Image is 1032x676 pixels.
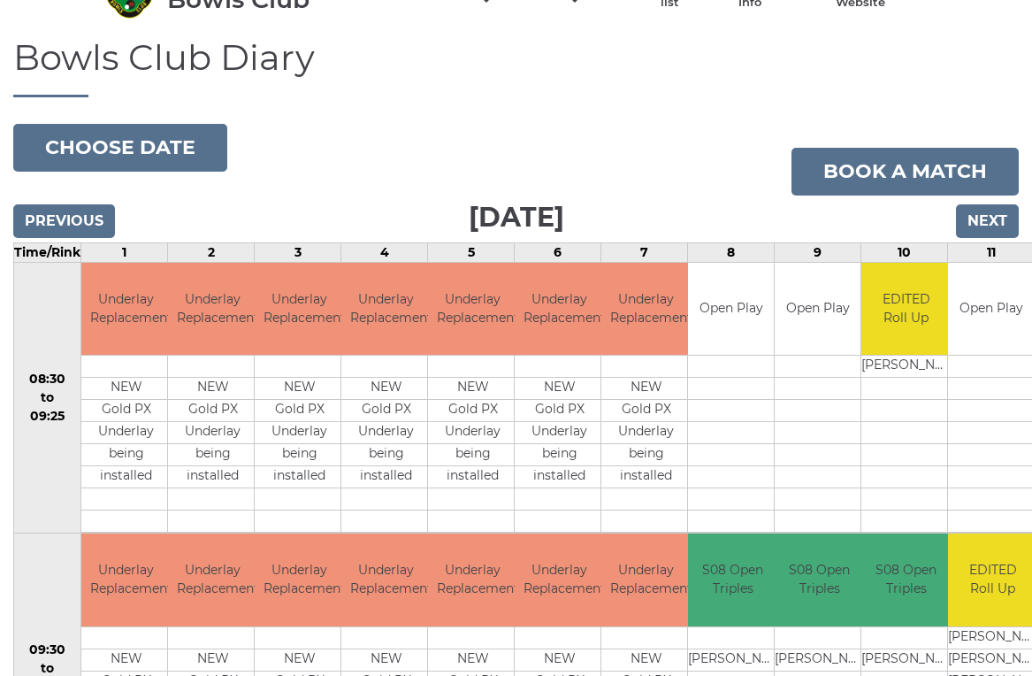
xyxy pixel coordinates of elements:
input: Previous [13,204,115,238]
td: Underlay Replacement [601,263,691,356]
td: NEW [428,378,517,400]
td: NEW [428,649,517,671]
td: NEW [168,649,257,671]
td: installed [428,466,517,488]
td: 2 [168,242,255,262]
td: [PERSON_NAME] [688,649,777,671]
td: 1 [81,242,168,262]
td: Underlay Replacement [428,534,517,626]
td: NEW [515,649,604,671]
td: NEW [601,649,691,671]
td: Gold PX [515,400,604,422]
td: Underlay [341,422,431,444]
td: being [168,444,257,466]
td: Underlay Replacement [255,263,344,356]
td: 7 [601,242,688,262]
td: being [81,444,171,466]
td: being [428,444,517,466]
td: [PERSON_NAME] [861,649,951,671]
td: NEW [81,378,171,400]
td: [PERSON_NAME] [861,356,951,378]
td: 3 [255,242,341,262]
td: being [341,444,431,466]
td: 8 [688,242,775,262]
td: 6 [515,242,601,262]
td: NEW [515,378,604,400]
input: Next [956,204,1019,238]
td: NEW [255,378,344,400]
td: installed [168,466,257,488]
td: installed [515,466,604,488]
td: being [255,444,344,466]
td: Gold PX [81,400,171,422]
td: [PERSON_NAME] [775,649,864,671]
td: Underlay [515,422,604,444]
td: being [601,444,691,466]
td: Underlay Replacement [428,263,517,356]
td: Underlay Replacement [255,534,344,626]
td: Gold PX [601,400,691,422]
td: S08 Open Triples [688,534,777,626]
td: installed [255,466,344,488]
td: Underlay Replacement [81,534,171,626]
td: Time/Rink [14,242,81,262]
td: being [515,444,604,466]
h1: Bowls Club Diary [13,38,1019,97]
td: Underlay [168,422,257,444]
td: Underlay Replacement [168,263,257,356]
td: installed [81,466,171,488]
td: Underlay Replacement [515,534,604,626]
td: Underlay Replacement [341,534,431,626]
td: Underlay [428,422,517,444]
td: NEW [341,649,431,671]
td: Underlay Replacement [168,534,257,626]
td: Open Play [688,263,774,356]
td: Open Play [775,263,860,356]
td: NEW [168,378,257,400]
td: Gold PX [428,400,517,422]
td: NEW [255,649,344,671]
td: EDITED Roll Up [861,263,951,356]
td: NEW [601,378,691,400]
td: S08 Open Triples [861,534,951,626]
td: Gold PX [255,400,344,422]
td: installed [601,466,691,488]
td: Underlay [255,422,344,444]
td: NEW [81,649,171,671]
td: Underlay [81,422,171,444]
td: 10 [861,242,948,262]
td: installed [341,466,431,488]
td: 5 [428,242,515,262]
a: Book a match [791,148,1019,196]
td: Underlay Replacement [515,263,604,356]
td: NEW [341,378,431,400]
td: 4 [341,242,428,262]
td: Gold PX [168,400,257,422]
td: Underlay [601,422,691,444]
button: Choose date [13,124,227,172]
td: Underlay Replacement [341,263,431,356]
td: Underlay Replacement [601,534,691,626]
td: 9 [775,242,861,262]
td: Underlay Replacement [81,263,171,356]
td: S08 Open Triples [775,534,864,626]
td: 08:30 to 09:25 [14,262,81,534]
td: Gold PX [341,400,431,422]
